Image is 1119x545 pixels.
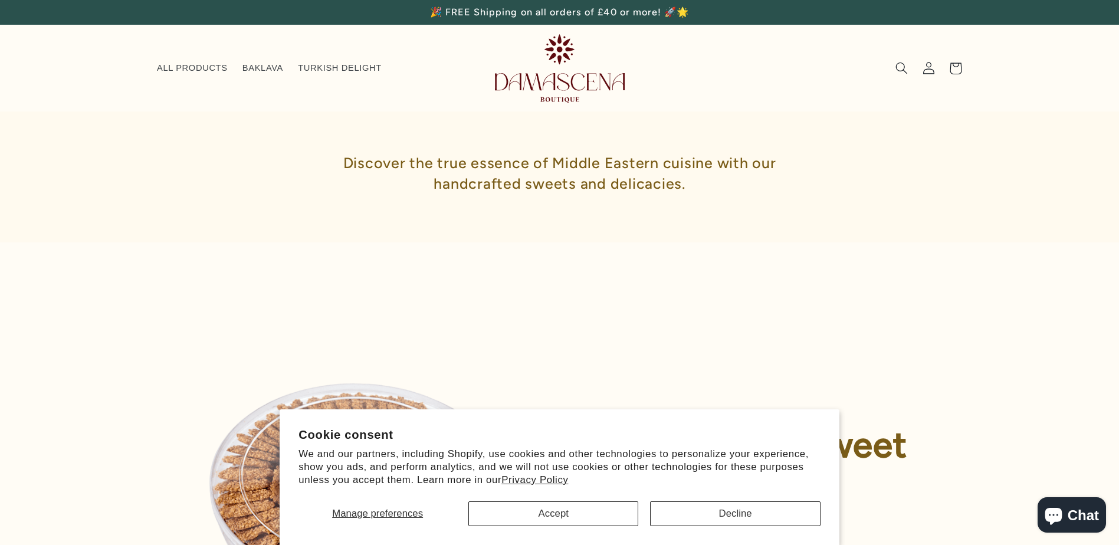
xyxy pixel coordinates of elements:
span: 🎉 FREE Shipping on all orders of £40 or more! 🚀🌟 [430,6,689,18]
inbox-online-store-chat: Shopify online store chat [1034,497,1110,536]
summary: Search [888,55,915,82]
img: Damascena Boutique [495,34,625,102]
a: Damascena Boutique [490,29,629,107]
a: Privacy Policy [501,474,568,485]
button: Manage preferences [298,501,457,526]
p: We and our partners, including Shopify, use cookies and other technologies to personalize your ex... [298,448,821,486]
button: Accept [468,501,638,526]
button: Decline [650,501,820,526]
a: ALL PRODUCTS [149,55,235,81]
span: TURKISH DELIGHT [298,63,382,74]
h2: Cookie consent [298,428,821,442]
span: ALL PRODUCTS [157,63,228,74]
span: Manage preferences [332,508,423,519]
a: TURKISH DELIGHT [291,55,389,81]
a: BAKLAVA [235,55,290,81]
h1: Discover the true essence of Middle Eastern cuisine with our handcrafted sweets and delicacies. [300,135,819,212]
span: BAKLAVA [242,63,283,74]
